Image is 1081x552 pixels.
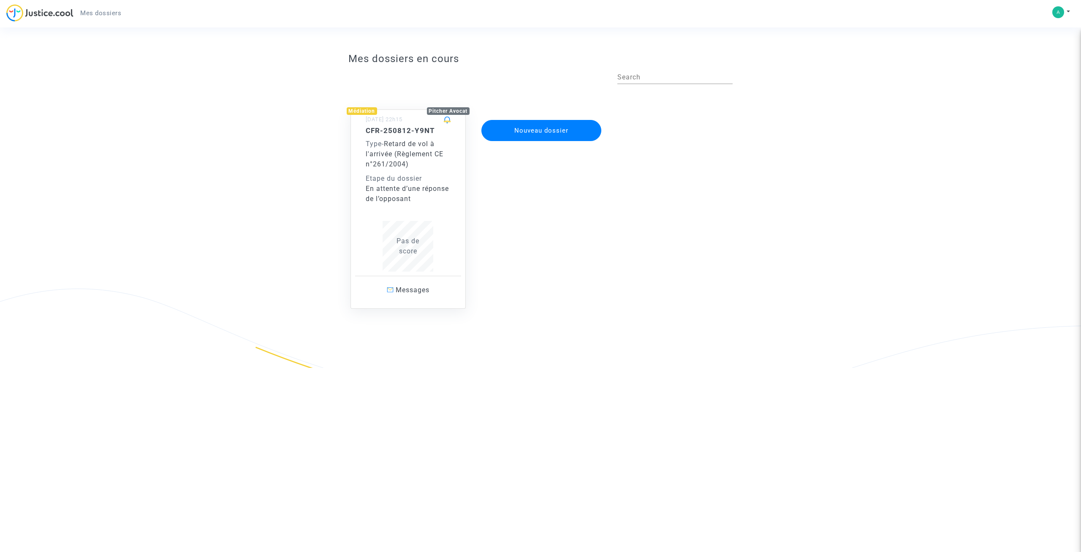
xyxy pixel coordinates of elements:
[342,92,475,309] a: MédiationPitcher Avocat[DATE] 22h15CFR-250812-Y9NTType-Retard de vol à l'arrivée (Règlement CE n°...
[366,140,384,148] span: -
[366,140,443,168] span: Retard de vol à l'arrivée (Règlement CE n°261/2004)
[366,116,402,122] small: [DATE] 22h15
[1052,6,1064,18] img: ff158b6402685cd6c2bc4ac15343b900
[80,9,121,17] span: Mes dossiers
[348,53,733,65] h3: Mes dossiers en cours
[397,237,419,255] span: Pas de score
[355,276,462,304] a: Messages
[427,107,470,115] div: Pitcher Avocat
[481,114,602,122] a: Nouveau dossier
[366,140,382,148] span: Type
[73,7,128,19] a: Mes dossiers
[366,126,451,135] h5: CFR-250812-Y9NT
[347,107,378,115] div: Médiation
[366,184,451,204] div: En attente d’une réponse de l’opposant
[366,174,451,184] div: Etape du dossier
[396,286,429,294] span: Messages
[6,4,73,22] img: jc-logo.svg
[481,120,601,141] button: Nouveau dossier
